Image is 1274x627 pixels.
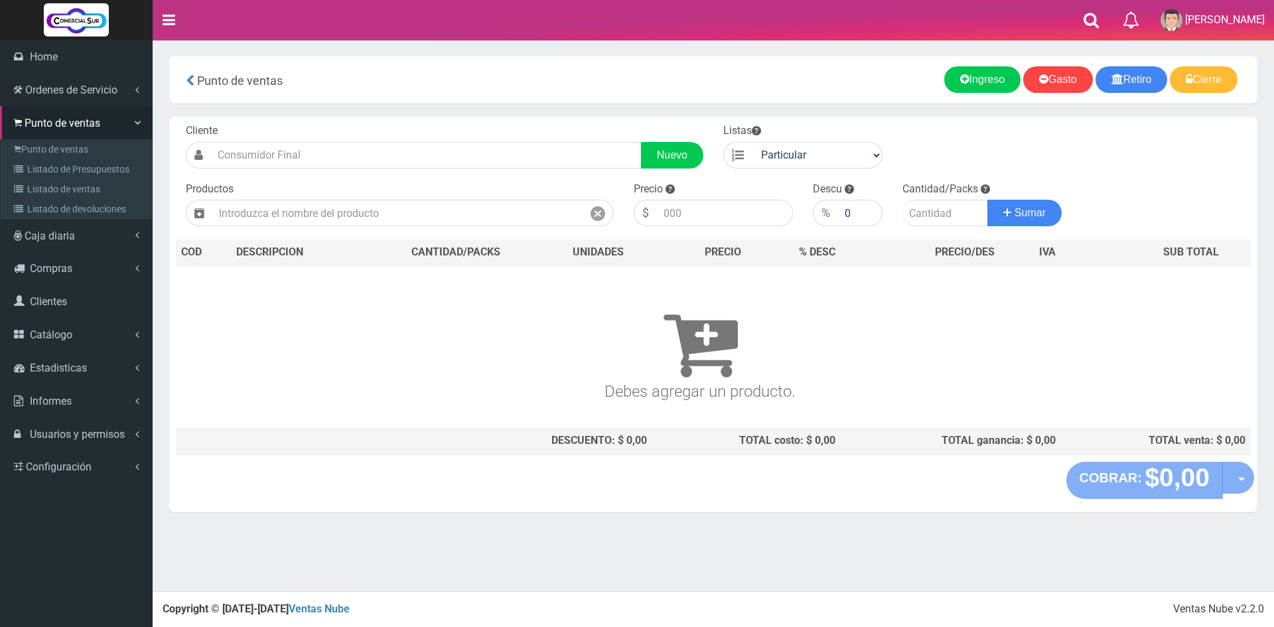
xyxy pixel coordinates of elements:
input: Introduzca el nombre del producto [212,200,583,226]
span: Estadisticas [30,362,87,374]
a: Listado de devoluciones [4,199,152,219]
span: Clientes [30,295,67,308]
span: % DESC [799,245,835,258]
span: SUB TOTAL [1163,245,1219,260]
button: Sumar [987,200,1062,226]
span: PRECIO/DES [935,245,995,258]
a: Gasto [1023,66,1093,93]
label: Cantidad/Packs [902,182,978,197]
div: TOTAL ganancia: $ 0,00 [846,433,1056,449]
a: Retiro [1096,66,1168,93]
span: IVA [1039,245,1056,258]
strong: $0,00 [1145,463,1210,492]
label: Precio [634,182,663,197]
span: Usuarios y permisos [30,428,125,441]
div: $ [634,200,657,226]
span: Home [30,50,58,63]
span: Punto de ventas [25,117,100,129]
input: Consumidor Final [211,142,642,169]
a: Punto de ventas [4,139,152,159]
a: Listado de Presupuestos [4,159,152,179]
label: Cliente [186,123,218,139]
label: Productos [186,182,234,197]
strong: COBRAR: [1080,470,1142,485]
th: DES [231,240,368,266]
span: Compras [30,262,72,275]
strong: Copyright © [DATE]-[DATE] [163,602,350,615]
th: COD [176,240,231,266]
span: Informes [30,395,72,407]
img: User Image [1161,9,1182,31]
label: Listas [723,123,761,139]
span: PRECIO [705,245,741,260]
span: CRIPCION [255,245,303,258]
span: Sumar [1015,207,1046,218]
button: COBRAR: $0,00 [1066,462,1224,499]
h3: Debes agregar un producto. [181,285,1219,400]
a: Ventas Nube [289,602,350,615]
div: % [813,200,838,226]
span: Ordenes de Servicio [25,84,117,96]
div: DESCUENTO: $ 0,00 [373,433,647,449]
span: Catálogo [30,328,72,341]
div: TOTAL costo: $ 0,00 [658,433,835,449]
input: 000 [838,200,883,226]
label: Descu [813,182,842,197]
span: Configuración [26,460,92,473]
a: Listado de ventas [4,179,152,199]
span: [PERSON_NAME] [1185,13,1265,26]
span: Caja diaria [25,230,75,242]
input: 000 [657,200,793,226]
a: Ingreso [944,66,1021,93]
th: CANTIDAD/PACKS [368,240,543,266]
input: Cantidad [902,200,988,226]
div: Ventas Nube v2.2.0 [1173,602,1264,617]
img: Logo grande [44,3,109,36]
span: Punto de ventas [197,74,283,88]
a: Cierre [1170,66,1238,93]
a: Nuevo [641,142,703,169]
th: UNIDADES [543,240,652,266]
div: TOTAL venta: $ 0,00 [1066,433,1245,449]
